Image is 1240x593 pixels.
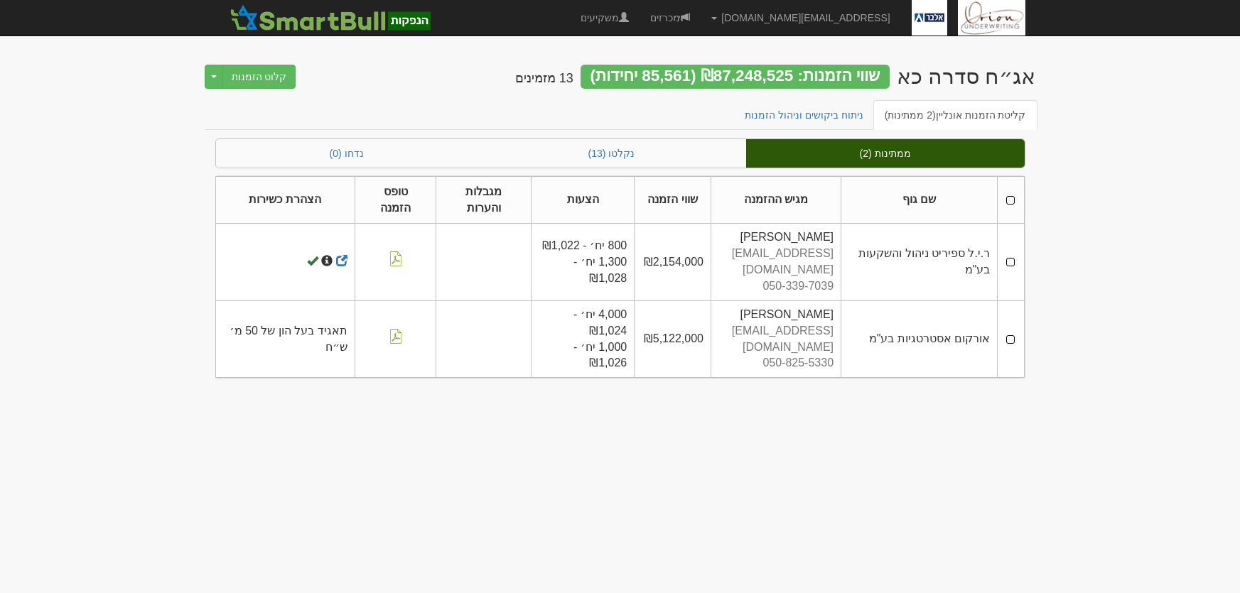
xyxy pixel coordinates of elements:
button: קלוט הזמנות [222,65,296,89]
td: ₪5,122,000 [635,300,711,377]
td: ר.י.ל ספיריט ניהול והשקעות בע"מ [841,224,998,300]
div: שווי הזמנות: ₪87,248,525 (85,561 יחידות) [581,65,890,89]
a: נדחו (0) [216,139,478,168]
div: [EMAIL_ADDRESS][DOMAIN_NAME] [718,246,834,278]
a: קליטת הזמנות אונליין(2 ממתינות) [873,100,1037,130]
th: הצהרת כשירות [215,176,355,224]
div: [EMAIL_ADDRESS][DOMAIN_NAME] [718,323,834,356]
span: 1,000 יח׳ - ₪1,026 [573,341,627,369]
div: 050-339-7039 [718,278,834,295]
td: אורקום אסטרטגיות בע"מ [841,300,998,377]
span: תאגיד בעל הון של 50 מ׳ ש״ח [230,325,347,353]
span: 1,300 יח׳ - ₪1,028 [573,256,627,284]
div: [PERSON_NAME] [718,229,834,246]
th: שם גוף [841,176,998,224]
th: הצעות [532,176,635,224]
th: טופס הזמנה [355,176,436,224]
th: שווי הזמנה [635,176,711,224]
div: 050-825-5330 [718,355,834,371]
span: (2 ממתינות) [885,109,936,121]
img: SmartBull Logo [226,4,435,32]
a: ניתוח ביקושים וניהול הזמנות [733,100,875,130]
div: אלבר שירותי מימונית בע"מ - אג״ח (סדרה כא ) - הנפקה לציבור [897,65,1036,88]
a: נקלטו (13) [478,139,746,168]
td: ₪2,154,000 [635,224,711,300]
span: 4,000 יח׳ - ₪1,024 [573,308,627,337]
div: [PERSON_NAME] [718,307,834,323]
img: pdf-file-icon.png [389,251,403,266]
h4: 13 מזמינים [515,72,573,86]
a: ממתינות (2) [746,139,1025,168]
th: מגבלות והערות [436,176,532,224]
img: pdf-file-icon.png [389,329,403,344]
th: מגיש ההזמנה [711,176,841,224]
span: 800 יח׳ - ₪1,022 [542,239,627,251]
